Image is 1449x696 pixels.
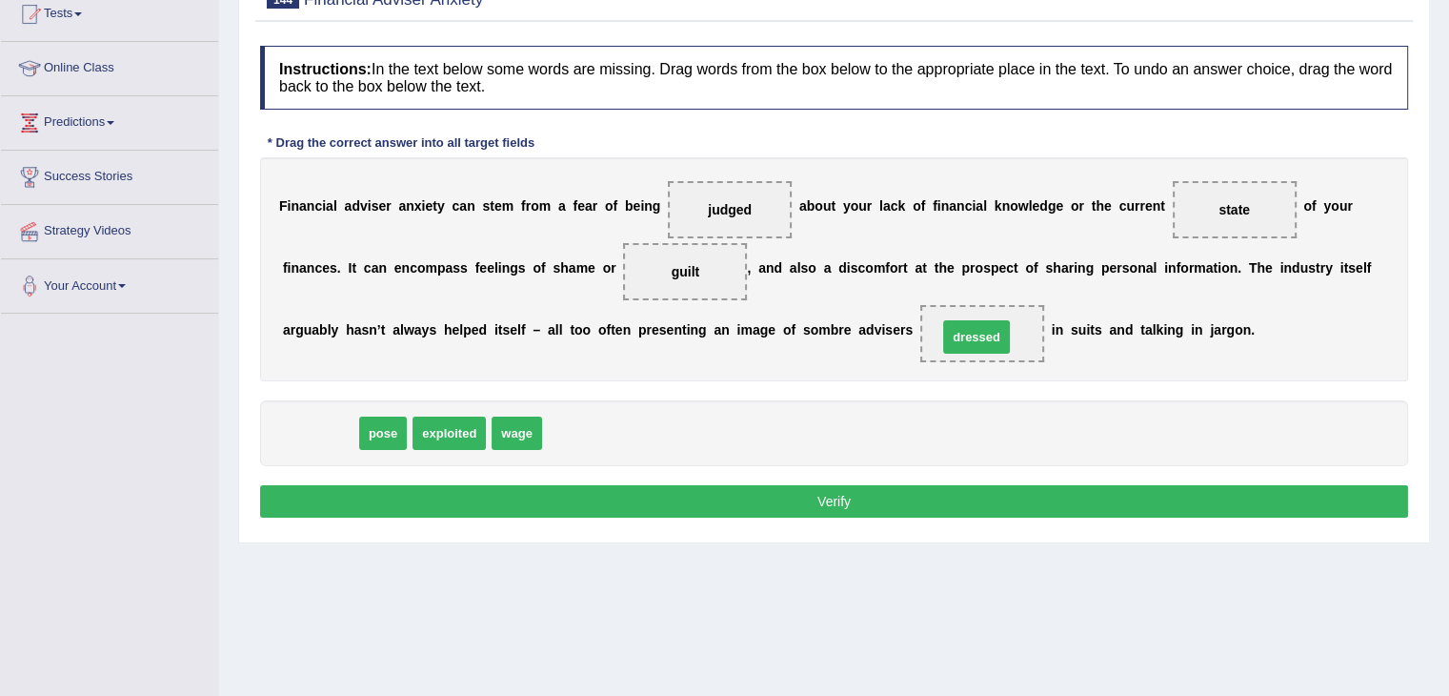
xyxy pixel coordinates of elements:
[1283,260,1292,276] b: n
[381,322,386,338] b: t
[949,198,956,214] b: a
[1,96,218,144] a: Predictions
[920,305,1044,362] span: Drop target
[283,260,288,276] b: f
[1078,198,1083,214] b: r
[1069,260,1074,276] b: r
[453,260,460,276] b: s
[307,260,315,276] b: n
[332,322,339,338] b: y
[797,260,801,276] b: l
[1,205,218,253] a: Strategy Videos
[539,198,551,214] b: m
[1194,260,1205,276] b: m
[1122,260,1130,276] b: s
[498,260,502,276] b: i
[1077,260,1086,276] b: n
[326,198,333,214] b: a
[753,322,760,338] b: a
[652,322,659,338] b: e
[502,322,510,338] b: s
[1343,260,1348,276] b: t
[998,260,1006,276] b: e
[330,260,337,276] b: s
[487,260,494,276] b: e
[644,198,653,214] b: n
[1109,260,1117,276] b: e
[295,322,304,338] b: g
[533,260,541,276] b: o
[1,42,218,90] a: Online Class
[1139,198,1144,214] b: r
[1085,260,1094,276] b: g
[437,198,445,214] b: y
[402,260,411,276] b: n
[291,322,295,338] b: r
[623,322,632,338] b: n
[1039,198,1048,214] b: d
[1002,198,1011,214] b: n
[1176,260,1180,276] b: f
[740,322,752,338] b: m
[935,260,939,276] b: t
[708,202,752,217] span: judged
[858,198,867,214] b: u
[260,133,542,152] div: * Drag the correct answer into all target fields
[283,322,291,338] b: a
[714,322,721,338] b: a
[1056,198,1063,214] b: e
[1363,260,1367,276] b: l
[433,198,437,214] b: t
[1249,260,1258,276] b: T
[1265,260,1273,276] b: e
[425,260,436,276] b: m
[1074,260,1077,276] b: i
[667,322,674,338] b: e
[479,322,488,338] b: d
[364,260,372,276] b: c
[333,198,337,214] b: l
[976,198,983,214] b: a
[1164,260,1168,276] b: i
[800,260,808,276] b: s
[1347,198,1352,214] b: r
[1221,260,1230,276] b: o
[1213,260,1218,276] b: t
[1189,260,1194,276] b: r
[304,322,312,338] b: u
[625,198,634,214] b: b
[299,260,307,276] b: a
[526,198,531,214] b: r
[425,198,433,214] b: e
[1325,260,1333,276] b: y
[799,198,807,214] b: a
[445,260,453,276] b: a
[352,198,360,214] b: d
[322,260,330,276] b: e
[453,198,460,214] b: c
[386,198,391,214] b: r
[847,260,851,276] b: i
[1218,260,1221,276] b: i
[517,322,521,338] b: l
[585,198,593,214] b: a
[574,322,583,338] b: o
[444,322,453,338] b: h
[1153,198,1161,214] b: n
[475,260,480,276] b: f
[291,198,299,214] b: n
[377,322,381,338] b: ’
[494,322,498,338] b: i
[570,322,574,338] b: t
[815,198,823,214] b: o
[531,198,539,214] b: o
[943,320,1010,354] span: dressed
[541,260,546,276] b: f
[521,322,526,338] b: f
[569,260,576,276] b: a
[378,198,386,214] b: e
[646,322,651,338] b: r
[288,198,292,214] b: i
[791,322,795,338] b: f
[1323,198,1331,214] b: y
